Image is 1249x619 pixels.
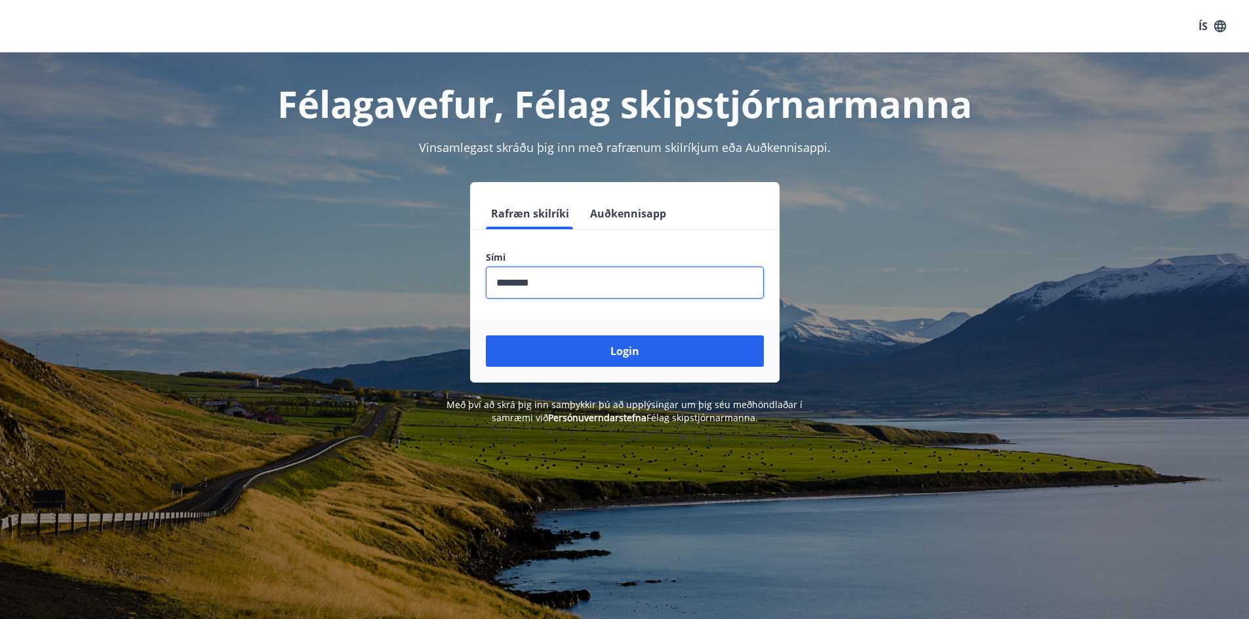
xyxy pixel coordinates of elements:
[486,198,574,229] button: Rafræn skilríki
[419,140,831,155] span: Vinsamlegast skráðu þig inn með rafrænum skilríkjum eða Auðkennisappi.
[169,79,1081,128] h1: Félagavefur, Félag skipstjórnarmanna
[1191,14,1233,38] button: ÍS
[486,335,764,367] button: Login
[486,251,764,264] label: Sími
[446,398,803,424] span: Með því að skrá þig inn samþykkir þú að upplýsingar um þig séu meðhöndlaðar í samræmi við Félag s...
[548,411,646,424] a: Persónuverndarstefna
[585,198,671,229] button: Auðkennisapp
